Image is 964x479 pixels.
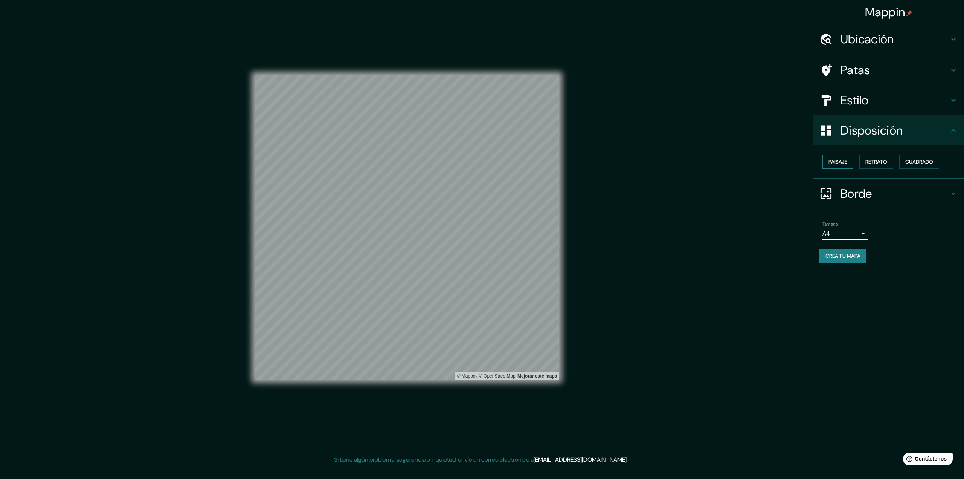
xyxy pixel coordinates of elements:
[479,373,516,379] a: Mapa de OpenStreet
[813,179,964,209] div: Borde
[906,10,912,16] img: pin-icon.png
[457,373,478,379] a: Mapbox
[840,62,870,78] font: Patas
[905,158,933,165] font: Cuadrado
[825,253,860,259] font: Crea tu mapa
[534,456,627,464] a: [EMAIL_ADDRESS][DOMAIN_NAME]
[255,75,559,380] canvas: Mapa
[840,92,869,108] font: Estilo
[897,450,956,471] iframe: Lanzador de widgets de ayuda
[517,373,557,379] a: Map feedback
[822,221,838,227] font: Tamaño
[457,373,478,379] font: © Mapbox
[840,31,894,47] font: Ubicación
[629,455,630,464] font: .
[859,155,893,169] button: Retrato
[822,228,868,240] div: A4
[822,155,853,169] button: Paisaje
[479,373,516,379] font: © OpenStreetMap
[813,85,964,115] div: Estilo
[628,455,629,464] font: .
[813,24,964,54] div: Ubicación
[819,249,866,263] button: Crea tu mapa
[627,456,628,464] font: .
[840,186,872,202] font: Borde
[334,456,534,464] font: Si tiene algún problema, sugerencia o inquietud, envíe un correo electrónico a
[899,155,939,169] button: Cuadrado
[813,115,964,145] div: Disposición
[828,158,847,165] font: Paisaje
[865,4,905,20] font: Mappin
[813,55,964,85] div: Patas
[822,230,830,237] font: A4
[517,373,557,379] font: Mejorar este mapa
[840,122,903,138] font: Disposición
[865,158,887,165] font: Retrato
